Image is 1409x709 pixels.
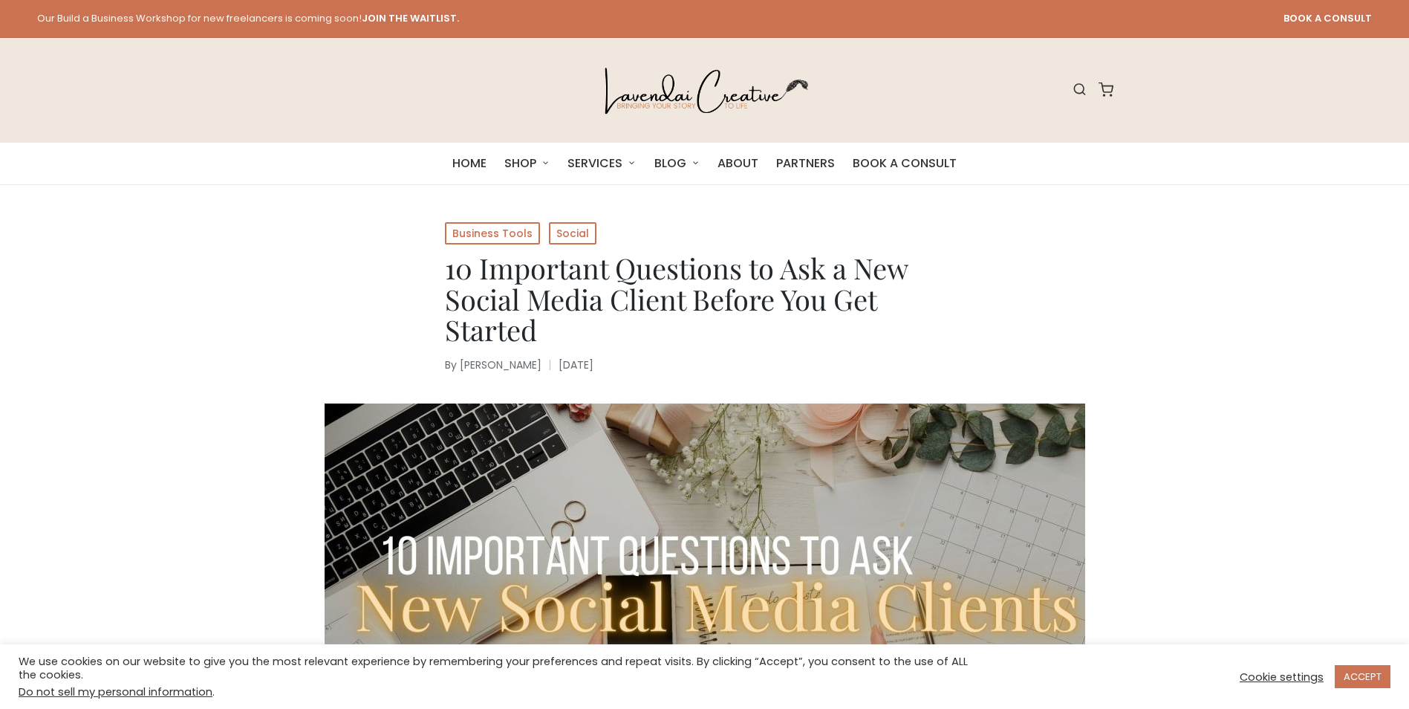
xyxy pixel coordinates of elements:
[19,685,979,699] div: .
[504,143,550,184] a: SHOP
[19,655,979,699] div: We use cookies on our website to give you the most relevant experience by remembering your prefer...
[37,10,459,27] span: Our Build a Business Workshop for new freelancers is coming soon!
[853,153,957,174] span: BOOK A CONSULT
[1335,665,1390,688] a: ACCEPT
[362,10,459,27] a: JOIN THE WAITLIST.
[567,153,622,174] span: SERVICES
[452,143,487,184] a: HOME
[717,153,758,174] span: ABOUT
[1073,82,1087,97] svg: Search
[853,143,957,184] a: BOOK A CONSULT
[457,357,541,372] a: [PERSON_NAME]
[452,143,957,184] nav: Site Navigation
[567,143,636,184] a: SERVICES
[445,356,541,374] span: By
[504,153,536,174] span: SHOP
[776,153,835,174] span: PARTNERS
[19,684,212,699] a: Do not sell my personal information
[1283,10,1372,27] a: BOOK A CONSULT
[445,253,965,346] h1: 10 Important Questions to Ask a New Social Media Client Before You Get Started
[654,153,686,174] span: BLOG
[550,356,593,374] span: [DATE]
[460,357,541,372] span: [PERSON_NAME]
[596,56,812,123] img: lavendai creative logo. feather pen
[717,143,758,184] a: ABOUT
[654,143,700,184] a: BLOG
[452,153,487,174] span: HOME
[776,143,835,184] a: PARTNERS
[549,222,596,245] a: Social
[1240,670,1324,684] a: Cookie settings
[445,222,540,245] a: Business Tools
